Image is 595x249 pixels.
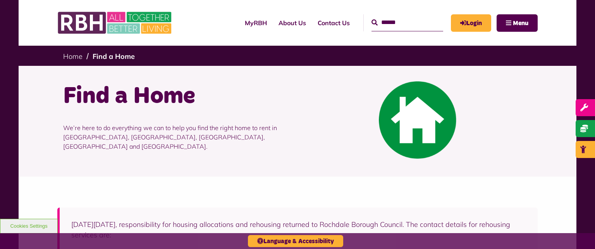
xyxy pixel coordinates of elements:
p: We’re here to do everything we can to help you find the right home to rent in [GEOGRAPHIC_DATA], ... [63,112,292,163]
iframe: Netcall Web Assistant for live chat [560,214,595,249]
a: Home [63,52,83,61]
img: RBH [57,8,174,38]
img: Find A Home [379,81,456,159]
a: MyRBH [451,14,491,32]
a: MyRBH [239,12,273,33]
span: Menu [513,20,528,26]
p: [DATE][DATE], responsibility for housing allocations and rehousing returned to Rochdale Borough C... [71,219,526,240]
button: Language & Accessibility [248,235,343,247]
h1: Find a Home [63,81,292,112]
button: Navigation [497,14,538,32]
a: About Us [273,12,312,33]
a: Contact Us [312,12,356,33]
a: Find a Home [93,52,135,61]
